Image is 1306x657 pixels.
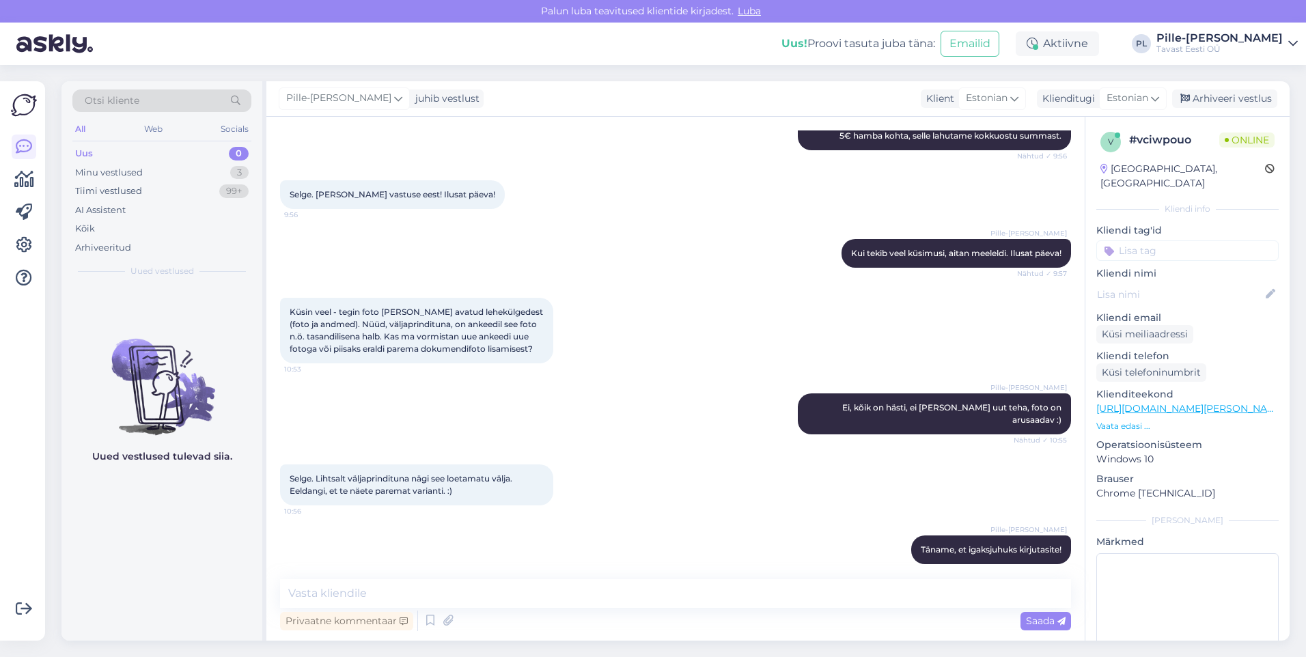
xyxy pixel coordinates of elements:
div: AI Assistent [75,204,126,217]
p: Klienditeekond [1096,387,1279,402]
div: # vciwpouo [1129,132,1219,148]
span: Pille-[PERSON_NAME] [286,91,391,106]
p: Brauser [1096,472,1279,486]
p: Kliendi telefon [1096,349,1279,363]
span: Otsi kliente [85,94,139,108]
div: Web [141,120,165,138]
p: Kliendi email [1096,311,1279,325]
span: Nähtud ✓ 10:58 [1014,565,1067,575]
p: Märkmed [1096,535,1279,549]
div: Proovi tasuta juba täna: [781,36,935,52]
span: Pille-[PERSON_NAME] [990,228,1067,238]
span: Saada [1026,615,1066,627]
span: Pille-[PERSON_NAME] [990,382,1067,393]
div: Privaatne kommentaar [280,612,413,630]
p: Kliendi tag'id [1096,223,1279,238]
span: Pille-[PERSON_NAME] [990,525,1067,535]
p: Uued vestlused tulevad siia. [92,449,232,464]
img: Askly Logo [11,92,37,118]
span: Nähtud ✓ 9:57 [1016,268,1067,279]
div: Arhiveeri vestlus [1172,89,1277,108]
p: Operatsioonisüsteem [1096,438,1279,452]
span: v [1108,137,1113,147]
div: [GEOGRAPHIC_DATA], [GEOGRAPHIC_DATA] [1100,162,1265,191]
span: 10:56 [284,506,335,516]
div: Klienditugi [1037,92,1095,106]
p: Vaata edasi ... [1096,420,1279,432]
p: Kliendi nimi [1096,266,1279,281]
div: Kõik [75,222,95,236]
div: 99+ [219,184,249,198]
span: Selge. [PERSON_NAME] vastuse eest! Ilusat päeva! [290,189,495,199]
p: Chrome [TECHNICAL_ID] [1096,486,1279,501]
button: Emailid [941,31,999,57]
div: Tavast Eesti OÜ [1156,44,1283,55]
div: Socials [218,120,251,138]
div: 3 [230,166,249,180]
span: Nähtud ✓ 10:55 [1014,435,1067,445]
span: 9:56 [284,210,335,220]
img: No chats [61,314,262,437]
span: Online [1219,132,1275,148]
div: [PERSON_NAME] [1096,514,1279,527]
div: Tiimi vestlused [75,184,142,198]
div: Kliendi info [1096,203,1279,215]
div: Küsi telefoninumbrit [1096,363,1206,382]
span: Uued vestlused [130,265,194,277]
div: PL [1132,34,1151,53]
input: Lisa nimi [1097,287,1263,302]
span: Ei, kõik on hästi, ei [PERSON_NAME] uut teha, foto on arusaadav :) [842,402,1064,425]
span: Estonian [966,91,1008,106]
div: Klient [921,92,954,106]
span: Luba [734,5,765,17]
span: 10:53 [284,364,335,374]
span: Selge. Lihtsalt väljaprindituna nägi see loetamatu välja. Eeldangi, et te näete paremat varianti. :) [290,473,514,496]
div: Küsi meiliaadressi [1096,325,1193,344]
div: Minu vestlused [75,166,143,180]
div: 0 [229,147,249,160]
span: Estonian [1107,91,1148,106]
a: Pille-[PERSON_NAME]Tavast Eesti OÜ [1156,33,1298,55]
div: Pille-[PERSON_NAME] [1156,33,1283,44]
div: Arhiveeritud [75,241,131,255]
p: Windows 10 [1096,452,1279,466]
div: juhib vestlust [410,92,480,106]
div: All [72,120,88,138]
input: Lisa tag [1096,240,1279,261]
span: Kui tekib veel küsimusi, aitan meeleldi. Ilusat päeva! [851,248,1061,258]
div: Uus [75,147,93,160]
a: [URL][DOMAIN_NAME][PERSON_NAME] [1096,402,1285,415]
span: Täname, et igaksjuhuks kirjutasite! [921,544,1061,555]
span: Nähtud ✓ 9:56 [1016,151,1067,161]
div: Aktiivne [1016,31,1099,56]
b: Uus! [781,37,807,50]
span: Küsin veel - tegin foto [PERSON_NAME] avatud lehekülgedest (foto ja andmed). Nüüd, väljaprinditun... [290,307,545,354]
